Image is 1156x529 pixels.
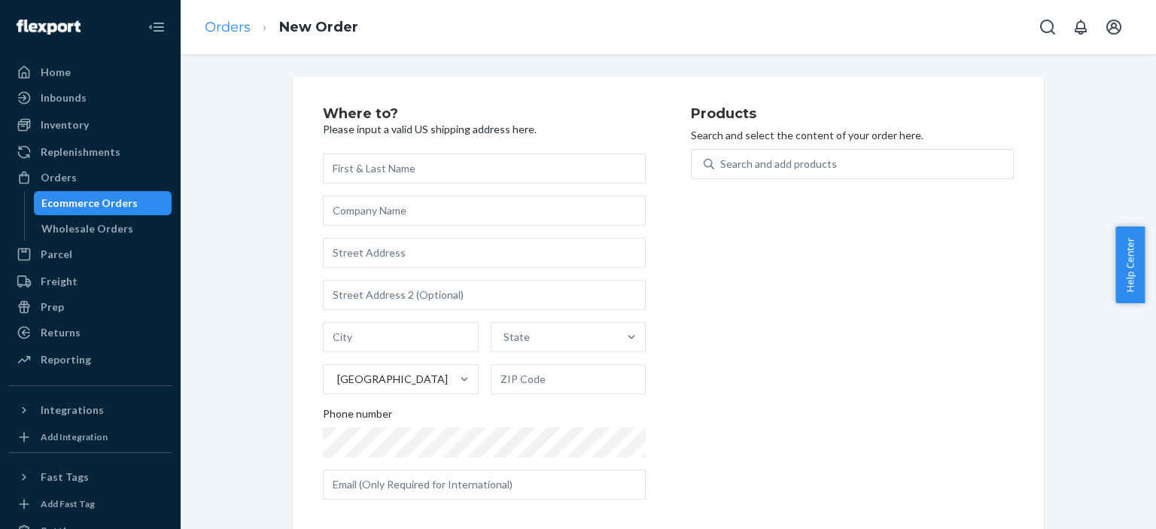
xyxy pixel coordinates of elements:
a: Orders [205,19,251,35]
div: Add Integration [41,430,108,443]
button: Fast Tags [9,465,172,489]
div: Parcel [41,247,72,262]
span: Phone number [323,406,392,427]
button: Help Center [1115,226,1145,303]
a: Replenishments [9,140,172,164]
div: Replenishments [41,144,120,160]
a: Add Integration [9,428,172,446]
a: Inventory [9,113,172,137]
h2: Products [691,107,1014,122]
div: Inbounds [41,90,87,105]
a: Inbounds [9,86,172,110]
div: Home [41,65,71,80]
input: City [323,322,479,352]
input: Street Address [323,238,646,268]
div: Orders [41,170,77,185]
a: Orders [9,166,172,190]
div: [GEOGRAPHIC_DATA] [337,372,448,387]
a: Prep [9,295,172,319]
div: Reporting [41,352,91,367]
button: Integrations [9,398,172,422]
input: Company Name [323,196,646,226]
p: Please input a valid US shipping address here. [323,122,646,137]
a: Freight [9,269,172,293]
div: Wholesale Orders [41,221,133,236]
button: Close Navigation [141,12,172,42]
a: Ecommerce Orders [34,191,172,215]
img: Flexport logo [17,20,81,35]
a: Add Fast Tag [9,495,172,513]
button: Open account menu [1099,12,1129,42]
div: State [503,330,530,345]
a: Returns [9,321,172,345]
h2: Where to? [323,107,646,122]
input: [GEOGRAPHIC_DATA] [336,372,337,387]
div: Add Fast Tag [41,497,95,510]
div: Inventory [41,117,89,132]
input: Street Address 2 (Optional) [323,280,646,310]
div: Freight [41,274,78,289]
a: Reporting [9,348,172,372]
a: Parcel [9,242,172,266]
ol: breadcrumbs [193,5,370,50]
input: Email (Only Required for International) [323,470,646,500]
p: Search and select the content of your order here. [691,128,1014,143]
div: Fast Tags [41,470,89,485]
div: Search and add products [720,157,837,172]
button: Open notifications [1066,12,1096,42]
a: New Order [279,19,358,35]
a: Home [9,60,172,84]
button: Open Search Box [1033,12,1063,42]
div: Returns [41,325,81,340]
input: First & Last Name [323,154,646,184]
a: Wholesale Orders [34,217,172,241]
div: Ecommerce Orders [41,196,138,211]
div: Prep [41,299,64,315]
input: ZIP Code [491,364,646,394]
div: Integrations [41,403,104,418]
